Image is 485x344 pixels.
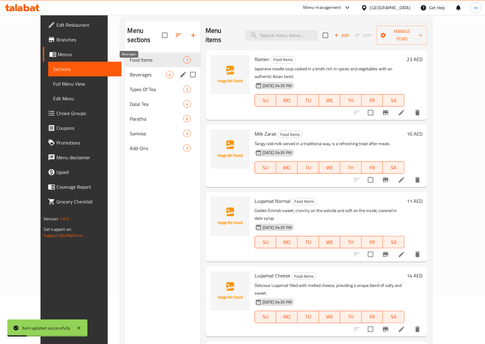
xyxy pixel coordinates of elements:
img: Ramen [210,55,250,94]
h6: 14 AED [407,271,422,280]
button: FR [362,311,383,323]
span: Coverage Report [56,183,117,191]
div: Types Of Tea2 [125,82,200,97]
a: Branches [43,32,121,47]
button: delete [410,322,425,337]
nav: Menu sections [125,50,200,158]
span: [DATE] 04:35 PM [260,83,294,89]
h6: 23 AED [407,55,422,64]
span: Version: [44,215,59,223]
p: Delicious Luqaimat filled with melted cheese, providing a unique blend of salty and sweet. [255,282,404,297]
span: Food Items [292,198,316,205]
button: Manage items [376,26,427,45]
button: SU [255,94,276,106]
span: 4 [166,72,173,78]
button: FR [362,94,383,106]
div: items [183,115,191,122]
img: Luqaimat Normal [210,197,250,236]
span: FR [364,163,381,172]
a: Sections [48,62,121,76]
a: Edit menu item [398,109,405,116]
h6: 10 AED [407,129,422,138]
span: SU [257,96,274,105]
a: Edit Menu [48,91,121,106]
span: Add [333,32,350,39]
span: TH [343,238,359,247]
button: delete [410,172,425,187]
a: Upsell [43,165,121,180]
span: Samosa [130,130,183,137]
div: Samosa3 [125,126,200,141]
a: Menus [43,47,121,62]
span: MO [279,238,295,247]
div: Menu-management [303,4,341,11]
span: WE [321,238,338,247]
div: Beverages4edit [125,67,200,82]
a: Edit menu item [398,176,405,184]
span: Select to update [364,173,377,186]
span: TU [300,96,317,105]
button: SU [255,311,276,323]
button: Branch-specific-item [378,172,393,187]
span: SA [385,163,402,172]
div: items [183,100,191,108]
div: Food Items7 [125,52,200,67]
span: Choice Groups [56,110,117,117]
button: TU [298,311,319,323]
span: Select section first [352,31,376,40]
span: 2 [183,87,191,92]
span: Sections [53,65,117,73]
span: 6 [183,116,191,122]
div: items [183,130,191,137]
span: 7 [183,57,191,63]
span: SU [257,312,274,321]
button: TH [340,161,362,174]
a: Coupons [43,121,121,135]
a: Full Menu View [48,76,121,91]
button: MO [276,94,298,106]
span: SA [385,238,402,247]
span: TU [300,312,317,321]
span: SU [257,163,274,172]
button: SA [383,161,404,174]
button: SU [255,161,276,174]
span: [DATE] 04:35 PM [260,225,294,230]
div: Dalal Tea4 [125,97,200,111]
span: Select section [319,29,332,42]
div: items [183,56,191,64]
span: Dalal Tea [130,100,183,108]
span: Branches [56,36,117,43]
span: FR [364,312,381,321]
div: Paratha6 [125,111,200,126]
p: Japanese noodle soup cooked in a broth rich in spices and vegetables with an authentic Asian twist. [255,65,404,80]
span: WE [321,96,338,105]
span: Food Items [278,131,302,138]
button: MO [276,236,298,248]
span: TU [300,238,317,247]
button: WE [319,311,341,323]
button: WE [319,161,341,174]
span: [DATE] 04:35 PM [260,299,294,305]
span: 3 [183,131,191,137]
span: MO [279,163,295,172]
button: SA [383,236,404,248]
span: Upsell [56,168,117,176]
span: Ramen [255,55,269,64]
button: SA [383,311,404,323]
button: Add section [186,28,201,43]
a: Grocery Checklist [43,194,121,209]
span: Select to update [364,106,377,119]
div: items [166,71,174,78]
div: Food Items [291,272,316,280]
span: Select to update [364,248,377,261]
img: Milk Zarak [210,129,250,169]
div: Food Items [292,198,317,205]
span: WE [321,312,338,321]
span: Full Menu View [53,80,117,87]
a: Edit Restaurant [43,17,121,32]
div: Food Items [130,56,183,64]
span: Manage items [381,28,422,43]
button: FR [362,236,383,248]
span: Beverages [130,71,166,78]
